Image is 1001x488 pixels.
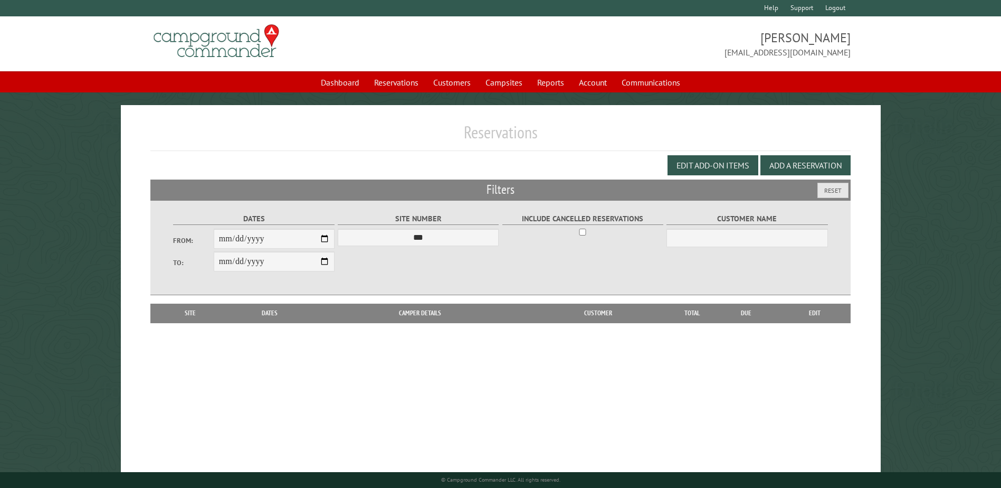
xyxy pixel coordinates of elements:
a: Communications [615,72,687,92]
label: To: [173,258,213,268]
button: Edit Add-on Items [668,155,758,175]
h1: Reservations [150,122,850,151]
th: Due [713,304,779,323]
th: Edit [779,304,851,323]
a: Campsites [479,72,529,92]
th: Camper Details [315,304,525,323]
button: Reset [817,183,849,198]
img: Campground Commander [150,21,282,62]
span: [PERSON_NAME] [EMAIL_ADDRESS][DOMAIN_NAME] [501,29,851,59]
small: © Campground Commander LLC. All rights reserved. [441,476,560,483]
label: Include Cancelled Reservations [502,213,663,225]
th: Site [156,304,224,323]
a: Account [573,72,613,92]
h2: Filters [150,180,850,200]
a: Reservations [368,72,425,92]
label: Dates [173,213,334,225]
a: Dashboard [314,72,366,92]
a: Reports [531,72,570,92]
th: Customer [525,304,671,323]
th: Dates [225,304,315,323]
label: From: [173,236,213,246]
label: Site Number [338,213,499,225]
button: Add a Reservation [760,155,851,175]
label: Customer Name [666,213,827,225]
th: Total [671,304,713,323]
a: Customers [427,72,477,92]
